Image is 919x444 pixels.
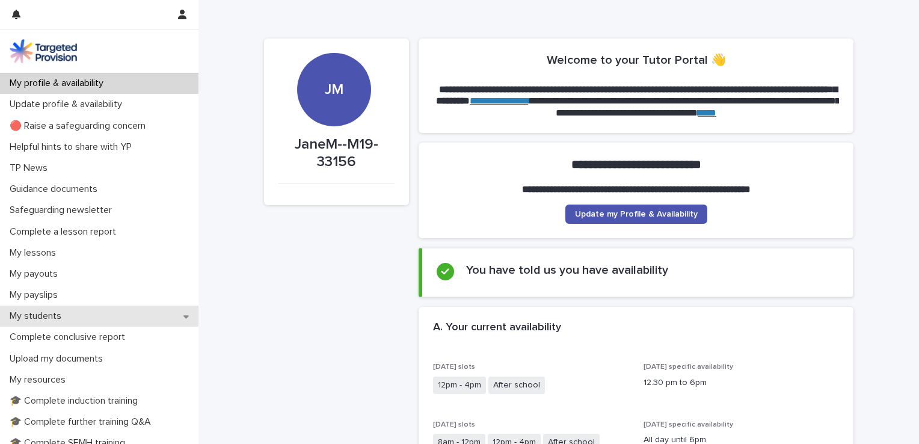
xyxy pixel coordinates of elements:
[644,363,733,371] span: [DATE] specific availability
[433,377,486,394] span: 12pm - 4pm
[433,421,475,428] span: [DATE] slots
[5,120,155,132] p: 🔴 Raise a safeguarding concern
[644,421,733,428] span: [DATE] specific availability
[547,53,726,67] h2: Welcome to your Tutor Portal 👋
[5,247,66,259] p: My lessons
[565,205,707,224] a: Update my Profile & Availability
[5,416,161,428] p: 🎓 Complete further training Q&A
[5,353,112,365] p: Upload my documents
[466,263,668,277] h2: You have told us you have availability
[297,8,370,99] div: JM
[5,78,113,89] p: My profile & availability
[575,210,698,218] span: Update my Profile & Availability
[5,310,71,322] p: My students
[5,395,147,407] p: 🎓 Complete induction training
[5,289,67,301] p: My payslips
[433,321,561,335] h2: A. Your current availability
[5,268,67,280] p: My payouts
[5,374,75,386] p: My resources
[278,136,395,171] p: JaneM--M19-33156
[644,377,840,389] p: 12.30 pm to 6pm
[433,363,475,371] span: [DATE] slots
[5,183,107,195] p: Guidance documents
[5,141,141,153] p: Helpful hints to share with YP
[10,39,77,63] img: M5nRWzHhSzIhMunXDL62
[488,377,545,394] span: After school
[5,331,135,343] p: Complete conclusive report
[5,226,126,238] p: Complete a lesson report
[5,99,132,110] p: Update profile & availability
[5,205,121,216] p: Safeguarding newsletter
[5,162,57,174] p: TP News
